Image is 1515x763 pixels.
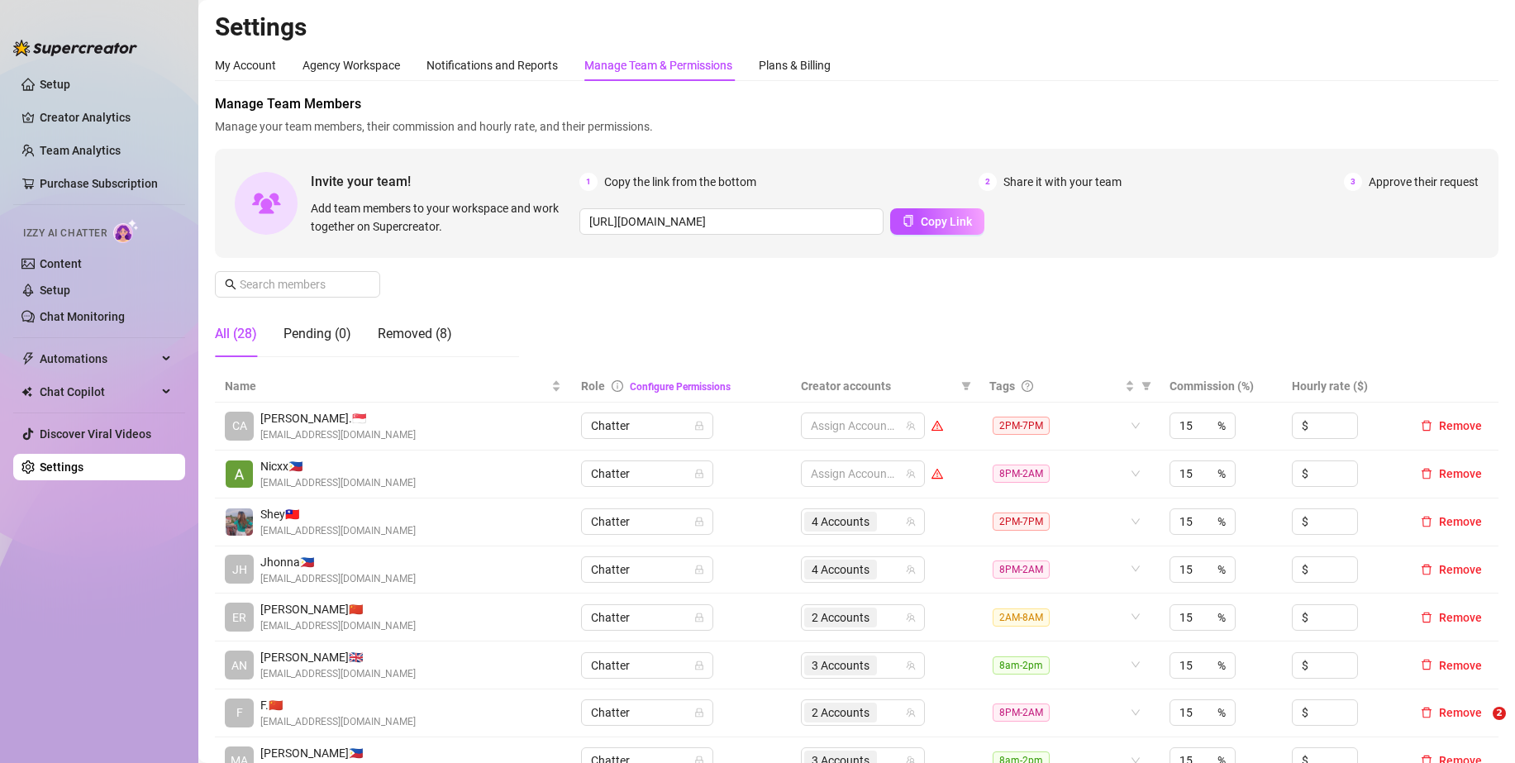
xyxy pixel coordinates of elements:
[1421,564,1432,575] span: delete
[1421,612,1432,623] span: delete
[232,417,247,435] span: CA
[113,219,139,243] img: AI Chatter
[906,517,916,527] span: team
[260,505,416,523] span: Shey 🇹🇼
[260,600,416,618] span: [PERSON_NAME] 🇨🇳
[694,613,704,622] span: lock
[804,656,877,675] span: 3 Accounts
[812,513,869,531] span: 4 Accounts
[303,56,400,74] div: Agency Workspace
[40,170,172,197] a: Purchase Subscription
[40,379,157,405] span: Chat Copilot
[591,605,703,630] span: Chatter
[215,56,276,74] div: My Account
[260,714,416,730] span: [EMAIL_ADDRESS][DOMAIN_NAME]
[584,56,732,74] div: Manage Team & Permissions
[311,171,579,192] span: Invite your team!
[958,374,974,398] span: filter
[694,517,704,527] span: lock
[1439,419,1482,432] span: Remove
[260,409,416,427] span: [PERSON_NAME]. 🇸🇬
[1439,563,1482,576] span: Remove
[1439,659,1482,672] span: Remove
[591,413,703,438] span: Chatter
[890,208,984,235] button: Copy Link
[40,427,151,441] a: Discover Viral Videos
[1160,370,1282,403] th: Commission (%)
[1439,706,1482,719] span: Remove
[1421,659,1432,670] span: delete
[40,284,70,297] a: Setup
[906,469,916,479] span: team
[311,199,573,236] span: Add team members to your workspace and work together on Supercreator.
[694,660,704,670] span: lock
[1282,370,1404,403] th: Hourly rate ($)
[23,226,107,241] span: Izzy AI Chatter
[579,173,598,191] span: 1
[591,509,703,534] span: Chatter
[1421,516,1432,527] span: delete
[1141,381,1151,391] span: filter
[260,553,416,571] span: Jhonna 🇵🇭
[1421,420,1432,432] span: delete
[21,386,32,398] img: Chat Copilot
[931,468,943,479] span: warning
[906,708,916,718] span: team
[903,215,914,227] span: copy
[426,56,558,74] div: Notifications and Reports
[40,104,172,131] a: Creator Analytics
[260,744,416,762] span: [PERSON_NAME] 🇵🇭
[812,703,869,722] span: 2 Accounts
[759,56,831,74] div: Plans & Billing
[260,523,416,539] span: [EMAIL_ADDRESS][DOMAIN_NAME]
[993,513,1050,531] span: 2PM-7PM
[1369,173,1479,191] span: Approve their request
[232,560,247,579] span: JH
[812,560,869,579] span: 4 Accounts
[1421,468,1432,479] span: delete
[1493,707,1506,720] span: 2
[231,656,247,675] span: AN
[961,381,971,391] span: filter
[993,560,1050,579] span: 8PM-2AM
[225,279,236,290] span: search
[283,324,351,344] div: Pending (0)
[604,173,756,191] span: Copy the link from the bottom
[40,310,125,323] a: Chat Monitoring
[906,613,916,622] span: team
[260,571,416,587] span: [EMAIL_ADDRESS][DOMAIN_NAME]
[260,648,416,666] span: [PERSON_NAME] 🇬🇧
[226,460,253,488] img: Nicxx
[226,508,253,536] img: Shey
[906,660,916,670] span: team
[215,117,1498,136] span: Manage your team members, their commission and hourly rate, and their permissions.
[630,381,731,393] a: Configure Permissions
[225,377,548,395] span: Name
[993,703,1050,722] span: 8PM-2AM
[260,618,416,634] span: [EMAIL_ADDRESS][DOMAIN_NAME]
[581,379,605,393] span: Role
[906,421,916,431] span: team
[694,421,704,431] span: lock
[804,512,877,532] span: 4 Accounts
[1003,173,1122,191] span: Share it with your team
[232,608,246,627] span: ER
[215,324,257,344] div: All (28)
[260,696,416,714] span: F. 🇨🇳
[215,12,1498,43] h2: Settings
[1439,611,1482,624] span: Remove
[804,608,877,627] span: 2 Accounts
[804,703,877,722] span: 2 Accounts
[1414,416,1489,436] button: Remove
[1344,173,1362,191] span: 3
[931,420,943,432] span: warning
[993,465,1050,483] span: 8PM-2AM
[215,370,571,403] th: Name
[40,460,83,474] a: Settings
[591,700,703,725] span: Chatter
[1414,703,1489,722] button: Remove
[1414,464,1489,484] button: Remove
[1414,608,1489,627] button: Remove
[215,94,1498,114] span: Manage Team Members
[694,469,704,479] span: lock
